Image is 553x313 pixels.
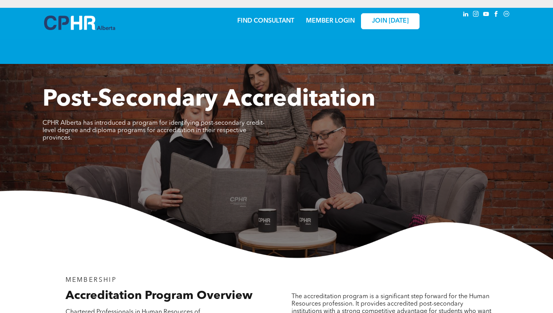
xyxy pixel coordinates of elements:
span: Accreditation Program Overview [66,290,252,302]
a: youtube [482,10,491,20]
span: JOIN [DATE] [372,18,409,25]
img: A blue and white logo for cp alberta [44,16,115,30]
a: facebook [492,10,501,20]
a: instagram [472,10,480,20]
a: FIND CONSULTANT [237,18,294,24]
span: CPHR Alberta has introduced a program for identifying post-secondary credit-level degree and dipl... [43,120,265,141]
span: Post-Secondary Accreditation [43,88,375,111]
a: JOIN [DATE] [361,13,420,29]
a: MEMBER LOGIN [306,18,355,24]
span: MEMBERSHIP [66,277,117,283]
a: Social network [502,10,511,20]
a: linkedin [462,10,470,20]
